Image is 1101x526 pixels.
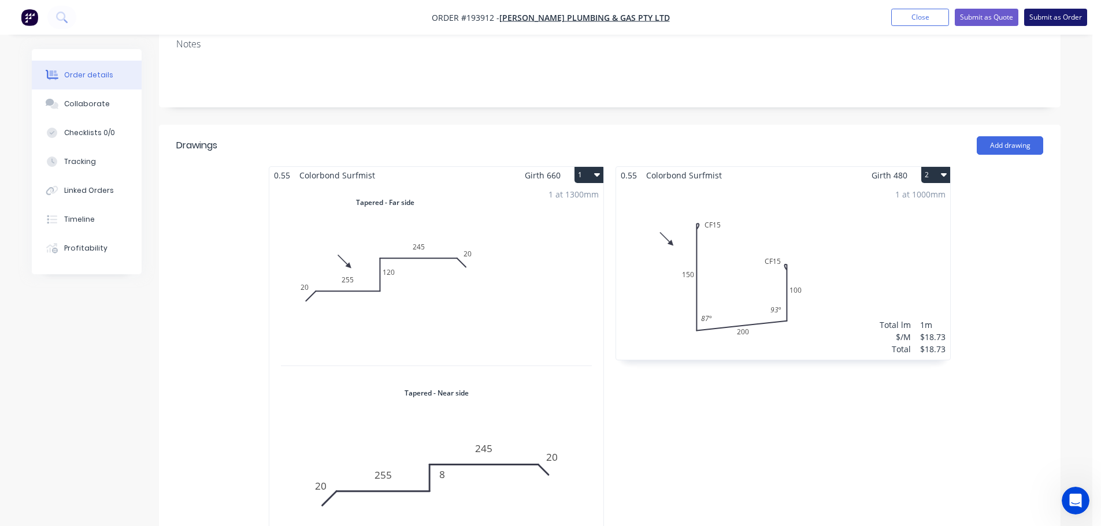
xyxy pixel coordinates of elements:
a: [PERSON_NAME] Plumbing & Gas Pty Ltd [499,12,670,23]
div: $18.73 [920,331,946,343]
button: 2 [921,167,950,183]
div: Total [880,343,911,355]
button: Tracking [32,147,142,176]
button: Add drawing [977,136,1043,155]
div: 1 at 1000mm [895,188,946,200]
span: Girth 480 [872,167,907,184]
div: $/M [880,331,911,343]
div: Order details [64,70,113,80]
div: Linked Orders [64,185,114,196]
button: Linked Orders [32,176,142,205]
span: Girth 660 [525,167,561,184]
span: 0.55 [616,167,642,184]
div: Timeline [64,214,95,225]
button: Checklists 0/0 [32,118,142,147]
div: 1 at 1300mm [548,188,599,200]
span: Colorbond Surfmist [642,167,726,184]
button: Submit as Order [1024,9,1087,26]
div: $18.73 [920,343,946,355]
span: Order #193912 - [432,12,499,23]
span: Colorbond Surfmist [295,167,380,184]
button: Order details [32,61,142,89]
button: Timeline [32,205,142,234]
button: Profitability [32,234,142,263]
img: Factory [21,9,38,26]
button: Submit as Quote [955,9,1018,26]
div: Tracking [64,156,96,167]
button: Collaborate [32,89,142,118]
div: Collaborate [64,99,110,109]
button: Close [891,9,949,26]
div: Notes [176,39,1043,50]
div: Total lm [880,319,911,331]
button: 1 [574,167,603,183]
div: Drawings [176,139,217,152]
div: Profitability [64,243,107,253]
iframe: Intercom live chat [1062,487,1089,514]
div: Checklists 0/0 [64,128,115,138]
div: 1m [920,319,946,331]
span: 0.55 [269,167,295,184]
div: 0CF15150200CF1510087º93º1 at 1000mmTotal lm$/MTotal1m$18.73$18.73 [616,184,950,360]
